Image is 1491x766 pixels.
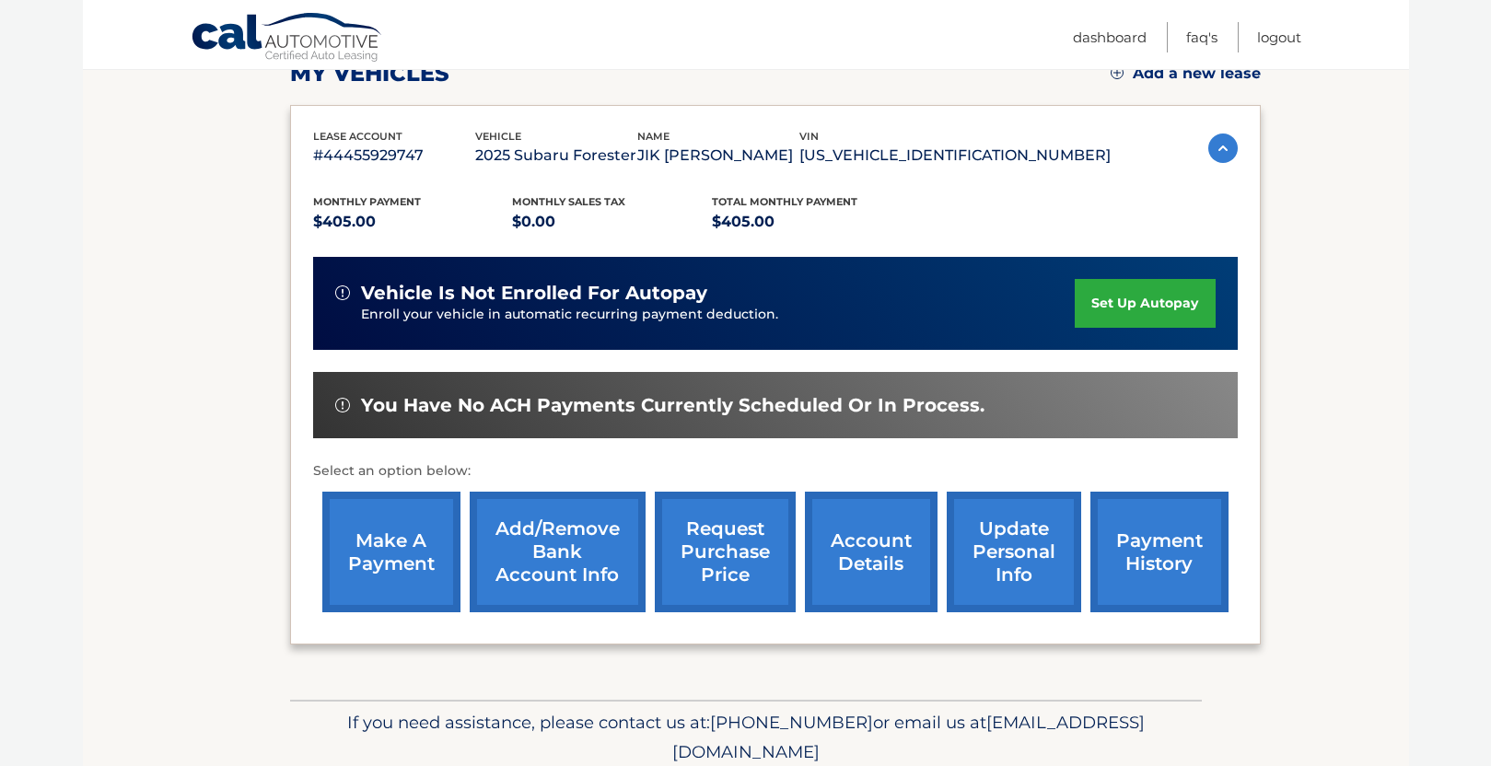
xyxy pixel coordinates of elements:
span: [PHONE_NUMBER] [710,712,873,733]
p: JIK [PERSON_NAME] [637,143,799,168]
img: accordion-active.svg [1208,133,1238,163]
a: payment history [1090,492,1229,612]
img: alert-white.svg [335,398,350,412]
a: update personal info [947,492,1081,612]
a: Cal Automotive [191,12,384,65]
img: alert-white.svg [335,285,350,300]
span: Total Monthly Payment [712,195,857,208]
span: vehicle is not enrolled for autopay [361,282,707,305]
h2: my vehicles [290,60,449,87]
a: Dashboard [1073,22,1147,52]
a: make a payment [322,492,460,612]
span: Monthly Payment [313,195,421,208]
p: $0.00 [512,209,712,235]
p: $405.00 [712,209,912,235]
a: Logout [1257,22,1301,52]
p: #44455929747 [313,143,475,168]
p: 2025 Subaru Forester [475,143,637,168]
p: Enroll your vehicle in automatic recurring payment deduction. [361,305,1076,325]
p: $405.00 [313,209,513,235]
p: [US_VEHICLE_IDENTIFICATION_NUMBER] [799,143,1111,168]
span: You have no ACH payments currently scheduled or in process. [361,394,984,417]
img: add.svg [1111,66,1124,79]
p: Select an option below: [313,460,1238,482]
span: Monthly sales Tax [512,195,625,208]
a: FAQ's [1186,22,1217,52]
span: lease account [313,130,402,143]
a: request purchase price [655,492,796,612]
span: name [637,130,670,143]
a: Add a new lease [1111,64,1261,83]
span: vehicle [475,130,521,143]
span: [EMAIL_ADDRESS][DOMAIN_NAME] [672,712,1145,762]
a: Add/Remove bank account info [470,492,646,612]
a: account details [805,492,938,612]
a: set up autopay [1075,279,1215,328]
span: vin [799,130,819,143]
